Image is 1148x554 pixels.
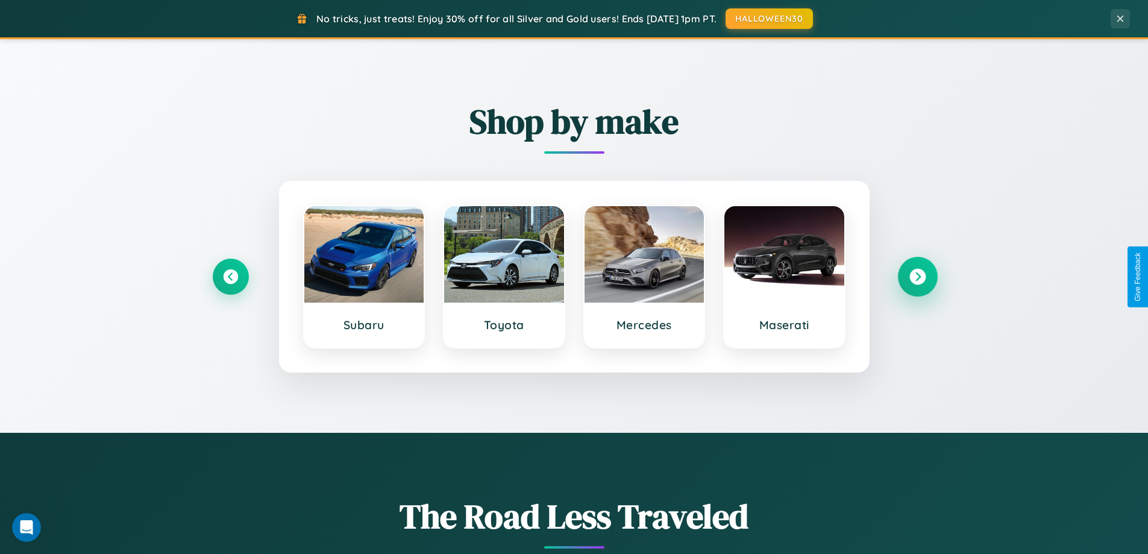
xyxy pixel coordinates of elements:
[1134,253,1142,301] div: Give Feedback
[213,493,936,540] h1: The Road Less Traveled
[597,318,692,332] h3: Mercedes
[736,318,832,332] h3: Maserati
[456,318,552,332] h3: Toyota
[12,513,41,542] iframe: Intercom live chat
[726,8,813,29] button: HALLOWEEN30
[316,13,717,25] span: No tricks, just treats! Enjoy 30% off for all Silver and Gold users! Ends [DATE] 1pm PT.
[213,98,936,145] h2: Shop by make
[316,318,412,332] h3: Subaru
